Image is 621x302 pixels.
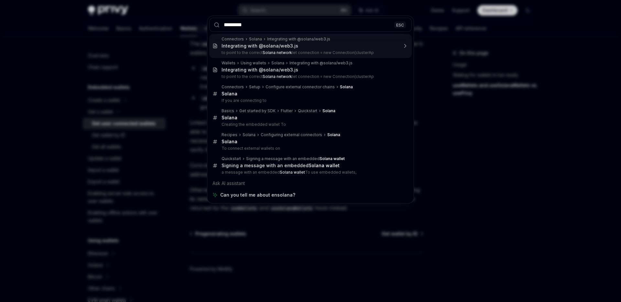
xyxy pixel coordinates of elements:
[241,60,266,66] div: Using wallets
[222,37,244,42] div: Connectors
[394,21,406,28] div: ESC
[309,163,340,168] b: Solana wallet
[222,43,298,49] div: Integrating with @solana/web3.js
[222,98,398,103] p: If you are connecting to
[222,108,234,113] div: Basics
[222,122,398,127] p: Creating the embedded wallet To
[243,132,256,137] div: Solana
[222,139,237,144] b: Solana
[298,108,317,113] div: Quickstart
[222,91,237,96] b: Solana
[320,156,345,161] b: Solana wallet
[222,50,398,55] p: to point to the correct let connection = new Connection(clusterAp
[340,84,353,89] b: Solana
[222,146,398,151] p: To connect external wallets on
[209,178,412,189] div: Ask AI assistant
[222,163,340,168] div: Signing a message with an embedded
[281,108,293,113] div: Flutter
[222,74,398,79] p: to point to the correct let connection = new Connection(clusterAp
[289,60,353,66] div: Integrating with @solana/web3.js
[222,115,237,120] b: Solana
[263,50,292,55] b: Solana network
[222,67,298,73] div: Integrating with @solana/web3.js
[261,132,322,137] div: Configuring external connectors
[322,108,335,113] b: Solana
[220,192,295,198] span: Can you tell me about ensolana?
[267,37,330,42] div: Integrating with @solana/web3.js
[280,170,305,175] b: Solana wallet
[246,156,345,161] div: Signing a message with an embedded
[249,37,262,42] div: Solana
[222,170,398,175] p: a message with an embedded To use embedded wallets,
[222,84,244,90] div: Connectors
[222,60,235,66] div: Wallets
[327,132,340,137] b: Solana
[222,132,237,137] div: Recipes
[222,156,241,161] div: Quickstart
[239,108,276,113] div: Get started by SDK
[249,84,260,90] div: Setup
[271,60,284,66] div: Solana
[266,84,335,90] div: Configure external connector chains
[263,74,292,79] b: Solana network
